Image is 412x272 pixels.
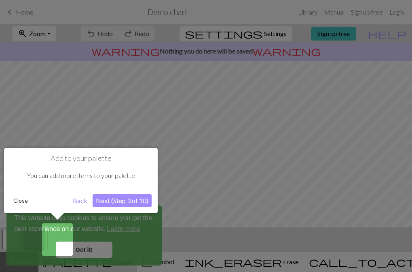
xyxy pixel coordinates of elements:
[70,194,91,207] button: Back
[10,195,31,207] button: Close
[93,194,152,207] button: Next (Step 3 of 10)
[4,148,158,213] div: Add to your palette
[10,163,152,188] div: You can add more items to your palette
[10,154,152,163] h1: Add to your palette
